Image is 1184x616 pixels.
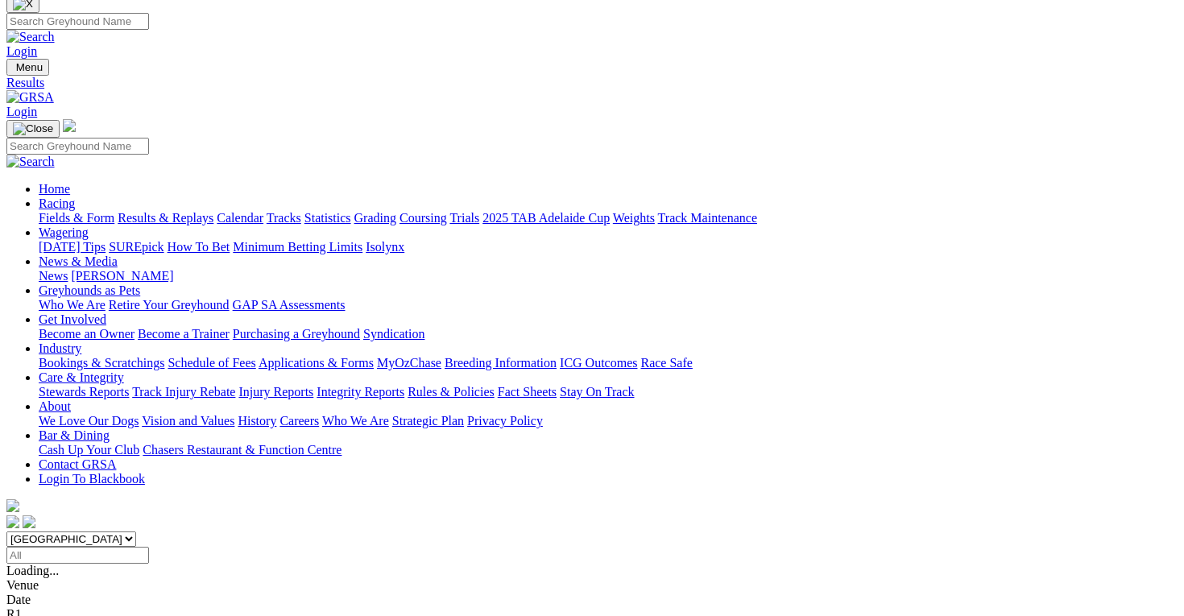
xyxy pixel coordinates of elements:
[6,30,55,44] img: Search
[363,327,424,341] a: Syndication
[6,593,1178,607] div: Date
[39,327,1178,341] div: Get Involved
[13,122,53,135] img: Close
[39,356,1178,370] div: Industry
[39,385,1178,399] div: Care & Integrity
[322,414,389,428] a: Who We Are
[304,211,351,225] a: Statistics
[449,211,479,225] a: Trials
[168,356,255,370] a: Schedule of Fees
[238,414,276,428] a: History
[560,356,637,370] a: ICG Outcomes
[317,385,404,399] a: Integrity Reports
[16,61,43,73] span: Menu
[118,211,213,225] a: Results & Replays
[109,240,164,254] a: SUREpick
[63,119,76,132] img: logo-grsa-white.png
[39,457,116,471] a: Contact GRSA
[39,443,139,457] a: Cash Up Your Club
[39,472,145,486] a: Login To Blackbook
[613,211,655,225] a: Weights
[6,155,55,169] img: Search
[6,90,54,105] img: GRSA
[39,428,110,442] a: Bar & Dining
[39,341,81,355] a: Industry
[39,385,129,399] a: Stewards Reports
[142,414,234,428] a: Vision and Values
[399,211,447,225] a: Coursing
[498,385,557,399] a: Fact Sheets
[377,356,441,370] a: MyOzChase
[6,44,37,58] a: Login
[39,414,1178,428] div: About
[39,370,124,384] a: Care & Integrity
[408,385,495,399] a: Rules & Policies
[39,283,140,297] a: Greyhounds as Pets
[6,13,149,30] input: Search
[6,578,1178,593] div: Venue
[354,211,396,225] a: Grading
[39,211,1178,225] div: Racing
[6,76,1178,90] a: Results
[168,240,230,254] a: How To Bet
[267,211,301,225] a: Tracks
[39,443,1178,457] div: Bar & Dining
[39,399,71,413] a: About
[445,356,557,370] a: Breeding Information
[39,240,1178,254] div: Wagering
[39,327,135,341] a: Become an Owner
[39,196,75,210] a: Racing
[39,414,139,428] a: We Love Our Dogs
[6,120,60,138] button: Toggle navigation
[640,356,692,370] a: Race Safe
[6,105,37,118] a: Login
[143,443,342,457] a: Chasers Restaurant & Function Centre
[658,211,757,225] a: Track Maintenance
[39,225,89,239] a: Wagering
[39,182,70,196] a: Home
[217,211,263,225] a: Calendar
[39,356,164,370] a: Bookings & Scratchings
[482,211,610,225] a: 2025 TAB Adelaide Cup
[233,327,360,341] a: Purchasing a Greyhound
[366,240,404,254] a: Isolynx
[138,327,230,341] a: Become a Trainer
[279,414,319,428] a: Careers
[39,298,106,312] a: Who We Are
[6,499,19,512] img: logo-grsa-white.png
[6,59,49,76] button: Toggle navigation
[71,269,173,283] a: [PERSON_NAME]
[39,240,106,254] a: [DATE] Tips
[6,515,19,528] img: facebook.svg
[238,385,313,399] a: Injury Reports
[23,515,35,528] img: twitter.svg
[560,385,634,399] a: Stay On Track
[39,254,118,268] a: News & Media
[6,564,59,577] span: Loading...
[233,298,346,312] a: GAP SA Assessments
[233,240,362,254] a: Minimum Betting Limits
[39,269,68,283] a: News
[6,547,149,564] input: Select date
[392,414,464,428] a: Strategic Plan
[6,138,149,155] input: Search
[259,356,374,370] a: Applications & Forms
[132,385,235,399] a: Track Injury Rebate
[467,414,543,428] a: Privacy Policy
[39,269,1178,283] div: News & Media
[39,312,106,326] a: Get Involved
[39,211,114,225] a: Fields & Form
[109,298,230,312] a: Retire Your Greyhound
[39,298,1178,312] div: Greyhounds as Pets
